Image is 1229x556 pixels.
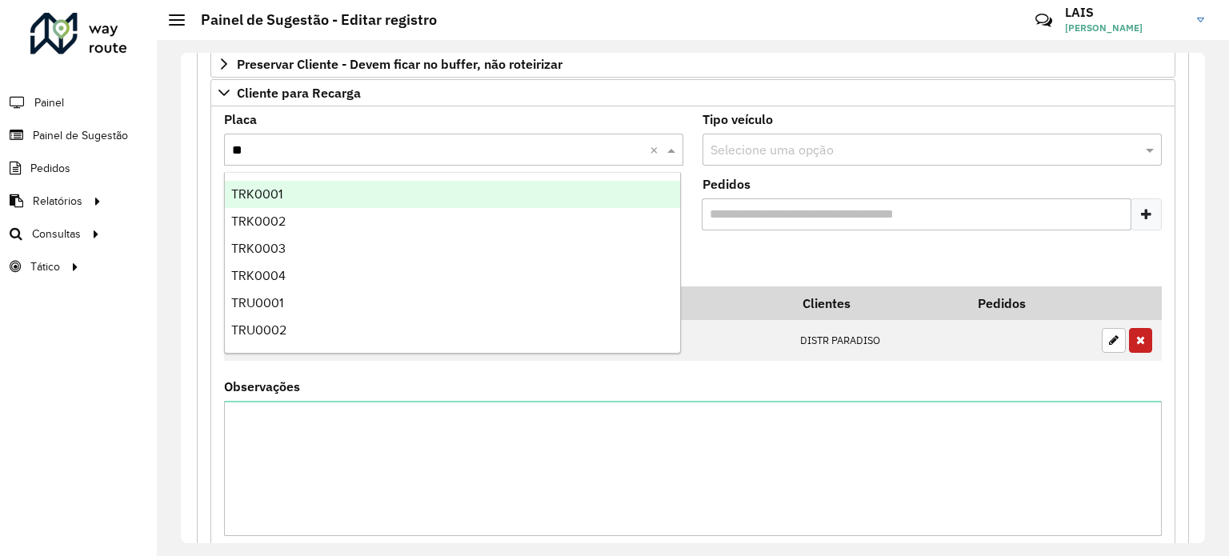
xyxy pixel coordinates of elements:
label: Pedidos [703,174,751,194]
a: Preservar Cliente - Devem ficar no buffer, não roteirizar [210,50,1175,78]
td: DISTR PARADISO [792,320,967,362]
span: Consultas [32,226,81,242]
span: Relatórios [33,193,82,210]
span: TRK0003 [231,242,286,255]
h3: LAIS [1065,5,1185,20]
th: Pedidos [967,286,1093,320]
span: TRU0002 [231,323,286,337]
span: Cliente para Recarga [237,86,361,99]
span: Painel [34,94,64,111]
a: Cliente para Recarga [210,79,1175,106]
span: Pedidos [30,160,70,177]
label: Observações [224,377,300,396]
label: Tipo veículo [703,110,773,129]
span: Tático [30,258,60,275]
h2: Painel de Sugestão - Editar registro [185,11,437,29]
span: Preservar Cliente - Devem ficar no buffer, não roteirizar [237,58,562,70]
span: Painel de Sugestão [33,127,128,144]
ng-dropdown-panel: Options list [224,172,682,354]
span: TRU0001 [231,296,283,310]
label: Placa [224,110,257,129]
span: TRK0001 [231,187,282,201]
span: Clear all [650,140,663,159]
a: Contato Rápido [1027,3,1061,38]
th: Clientes [792,286,967,320]
span: TRK0004 [231,269,286,282]
span: TRK0002 [231,214,286,228]
span: [PERSON_NAME] [1065,21,1185,35]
